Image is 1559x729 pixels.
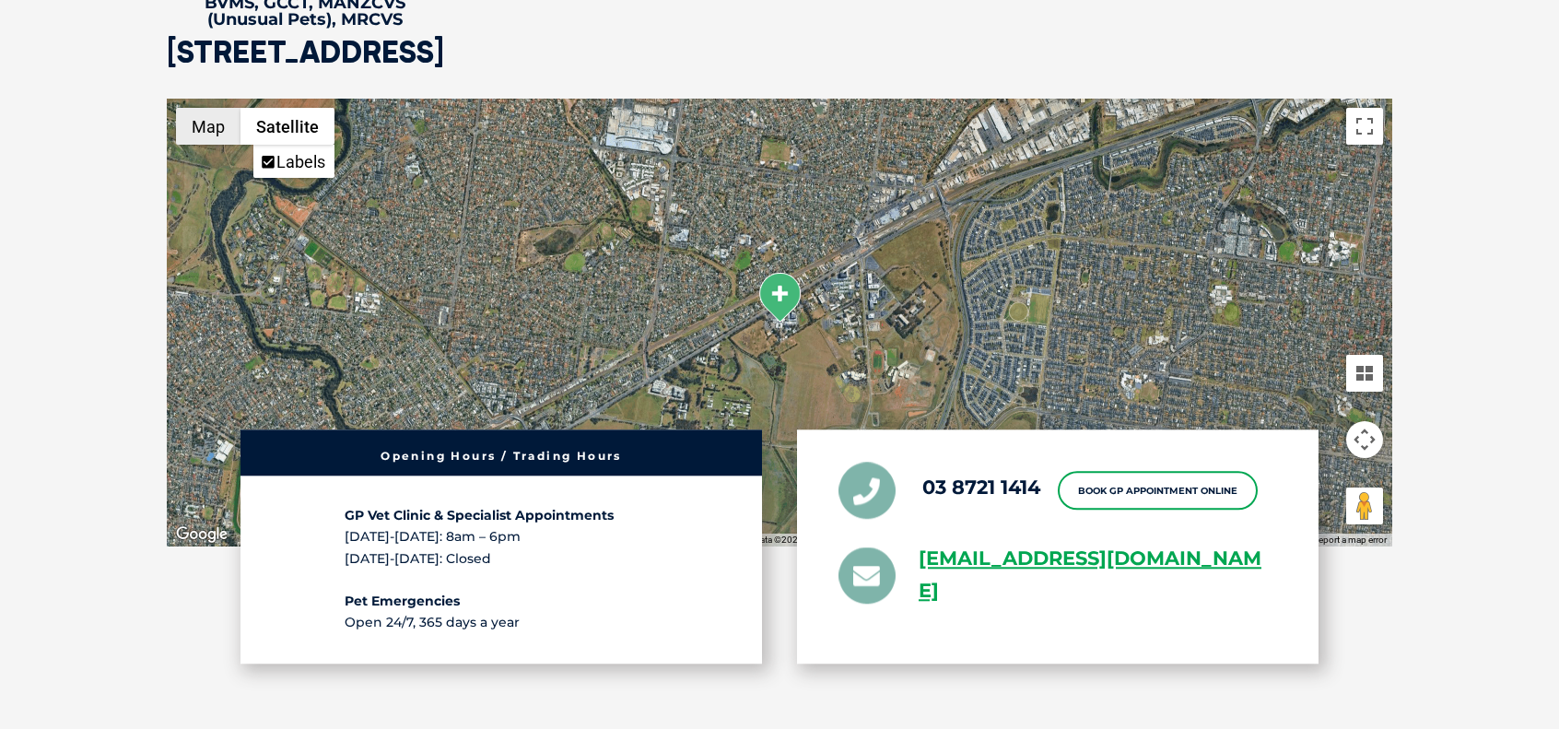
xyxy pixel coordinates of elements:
[1346,108,1383,145] button: Toggle fullscreen view
[176,108,240,145] button: Show street map
[922,476,1040,499] a: 03 8721 1414
[345,506,658,570] p: [DATE]-[DATE]: 8am – 6pm [DATE]-[DATE]: Closed
[276,152,325,171] label: Labels
[345,591,658,633] p: Open 24/7, 365 days a year
[919,544,1277,608] a: [EMAIL_ADDRESS][DOMAIN_NAME]
[1346,421,1383,458] button: Map camera controls
[345,593,460,609] b: Pet Emergencies
[253,145,334,178] ul: Show satellite imagery
[1058,472,1258,511] a: Book GP Appointment Online
[255,147,333,176] li: Labels
[1346,355,1383,392] button: Tilt map
[240,108,334,145] button: Show satellite imagery
[345,508,614,524] b: GP Vet Clinic & Specialist Appointments
[250,452,753,463] h6: Opening Hours / Trading Hours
